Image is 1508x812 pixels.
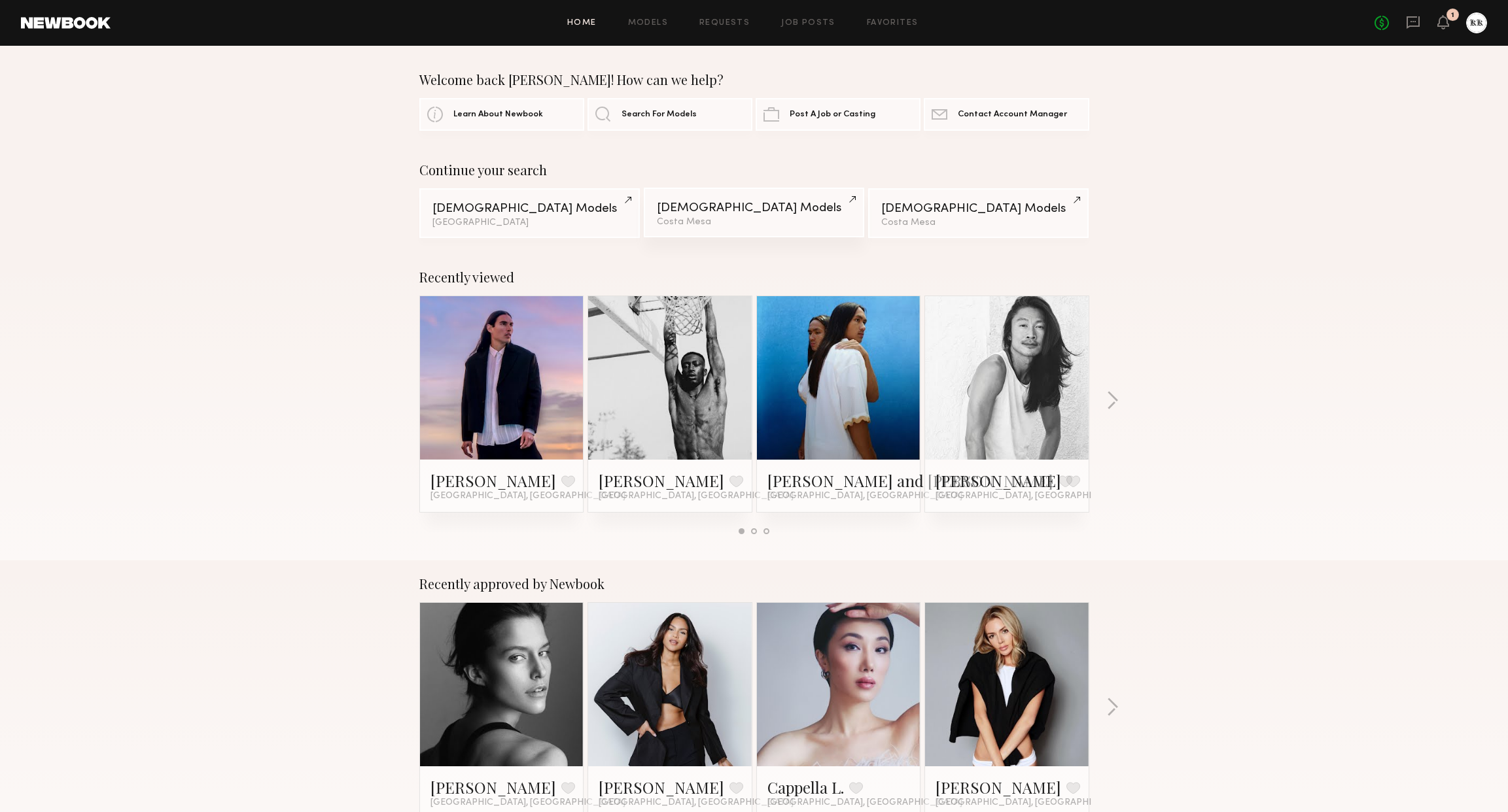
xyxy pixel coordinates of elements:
[767,777,844,798] a: Cappella L.
[430,798,625,808] span: [GEOGRAPHIC_DATA], [GEOGRAPHIC_DATA]
[767,491,962,501] span: [GEOGRAPHIC_DATA], [GEOGRAPHIC_DATA]
[936,777,1061,798] a: [PERSON_NAME]
[958,110,1067,119] span: Contact Account Manager
[1451,12,1454,19] div: 1
[567,19,597,27] a: Home
[430,491,625,501] span: [GEOGRAPHIC_DATA], [GEOGRAPHIC_DATA]
[790,110,875,119] span: Post A Job or Casting
[657,218,851,227] div: Costa Mesa
[419,72,1089,88] div: Welcome back [PERSON_NAME]! How can we help?
[622,110,697,119] span: Search For Models
[430,470,556,491] a: [PERSON_NAME]
[867,19,919,27] a: Favorites
[432,218,627,228] div: [GEOGRAPHIC_DATA]
[419,269,1089,285] div: Recently viewed
[419,576,1089,592] div: Recently approved by Newbook
[936,798,1131,808] span: [GEOGRAPHIC_DATA], [GEOGRAPHIC_DATA]
[936,470,1061,491] a: [PERSON_NAME]
[599,470,724,491] a: [PERSON_NAME]
[432,203,627,215] div: [DEMOGRAPHIC_DATA] Models
[599,777,724,798] a: [PERSON_NAME]
[756,98,921,131] a: Post A Job or Casting
[881,203,1076,215] div: [DEMOGRAPHIC_DATA] Models
[599,798,794,808] span: [GEOGRAPHIC_DATA], [GEOGRAPHIC_DATA]
[587,98,752,131] a: Search For Models
[657,202,851,214] div: [DEMOGRAPHIC_DATA] Models
[868,188,1089,238] a: [DEMOGRAPHIC_DATA] ModelsCosta Mesa
[767,470,1053,491] a: [PERSON_NAME] and [PERSON_NAME]
[599,491,794,501] span: [GEOGRAPHIC_DATA], [GEOGRAPHIC_DATA]
[936,491,1131,501] span: [GEOGRAPHIC_DATA], [GEOGRAPHIC_DATA]
[419,188,640,238] a: [DEMOGRAPHIC_DATA] Models[GEOGRAPHIC_DATA]
[924,98,1089,131] a: Contact Account Manager
[881,218,1076,228] div: Costa Mesa
[699,19,750,27] a: Requests
[781,19,835,27] a: Job Posts
[453,110,543,119] span: Learn About Newbook
[628,19,668,27] a: Models
[419,98,584,131] a: Learn About Newbook
[430,777,556,798] a: [PERSON_NAME]
[419,162,1089,178] div: Continue your search
[767,798,962,808] span: [GEOGRAPHIC_DATA], [GEOGRAPHIC_DATA]
[644,188,864,237] a: [DEMOGRAPHIC_DATA] ModelsCosta Mesa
